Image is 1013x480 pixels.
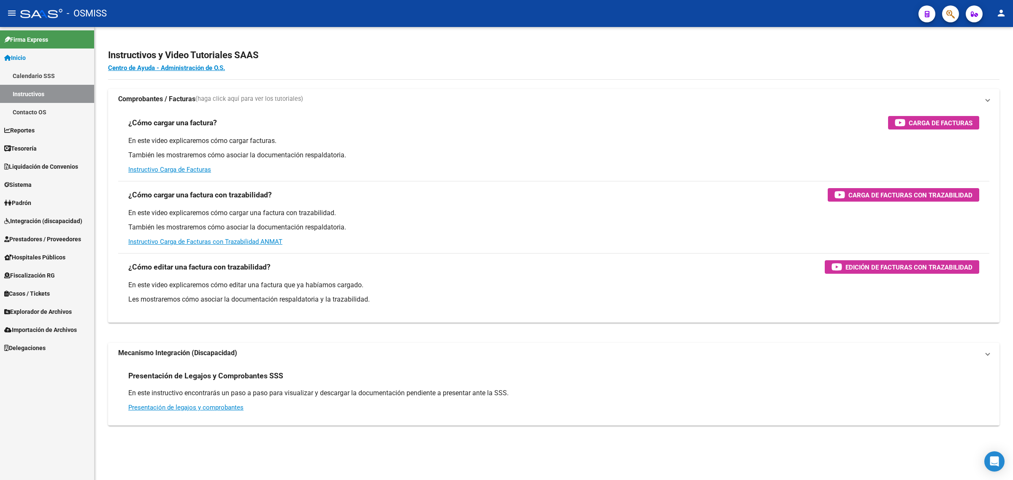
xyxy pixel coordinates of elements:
div: Mecanismo Integración (Discapacidad) [108,363,999,426]
span: Firma Express [4,35,48,44]
mat-icon: person [996,8,1006,18]
p: En este video explicaremos cómo cargar una factura con trazabilidad. [128,208,979,218]
h3: ¿Cómo cargar una factura? [128,117,217,129]
h3: ¿Cómo editar una factura con trazabilidad? [128,261,271,273]
p: En este video explicaremos cómo editar una factura que ya habíamos cargado. [128,280,979,290]
button: Carga de Facturas [888,116,979,129]
p: También les mostraremos cómo asociar la documentación respaldatoria. [128,151,979,160]
h2: Instructivos y Video Tutoriales SAAS [108,47,999,63]
span: Hospitales Públicos [4,253,65,262]
mat-icon: menu [7,8,17,18]
span: - OSMISS [67,4,107,23]
span: Explorador de Archivos [4,307,72,316]
span: Padrón [4,198,31,208]
span: Edición de Facturas con Trazabilidad [845,262,972,272]
p: También les mostraremos cómo asociar la documentación respaldatoria. [128,223,979,232]
h3: ¿Cómo cargar una factura con trazabilidad? [128,189,272,201]
span: Importación de Archivos [4,325,77,334]
span: Integración (discapacidad) [4,216,82,226]
span: Inicio [4,53,26,62]
a: Centro de Ayuda - Administración de O.S. [108,64,225,72]
mat-expansion-panel-header: Mecanismo Integración (Discapacidad) [108,343,999,363]
a: Instructivo Carga de Facturas con Trazabilidad ANMAT [128,238,282,245]
h3: Presentación de Legajos y Comprobantes SSS [128,370,283,382]
span: Liquidación de Convenios [4,162,78,171]
p: En este video explicaremos cómo cargar facturas. [128,136,979,146]
strong: Mecanismo Integración (Discapacidad) [118,348,237,358]
mat-expansion-panel-header: Comprobantes / Facturas(haga click aquí para ver los tutoriales) [108,89,999,109]
span: Fiscalización RG [4,271,55,280]
a: Presentación de legajos y comprobantes [128,404,244,411]
p: Les mostraremos cómo asociar la documentación respaldatoria y la trazabilidad. [128,295,979,304]
span: Reportes [4,126,35,135]
span: Tesorería [4,144,37,153]
a: Instructivo Carga de Facturas [128,166,211,173]
span: Delegaciones [4,343,46,353]
div: Open Intercom Messenger [984,451,1005,472]
button: Carga de Facturas con Trazabilidad [828,188,979,202]
strong: Comprobantes / Facturas [118,94,195,104]
span: Carga de Facturas [909,118,972,128]
span: Sistema [4,180,32,189]
p: En este instructivo encontrarás un paso a paso para visualizar y descargar la documentación pendi... [128,388,979,398]
span: Prestadores / Proveedores [4,235,81,244]
span: (haga click aquí para ver los tutoriales) [195,94,303,104]
div: Comprobantes / Facturas(haga click aquí para ver los tutoriales) [108,109,999,323]
span: Carga de Facturas con Trazabilidad [848,190,972,200]
button: Edición de Facturas con Trazabilidad [825,260,979,274]
span: Casos / Tickets [4,289,50,298]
